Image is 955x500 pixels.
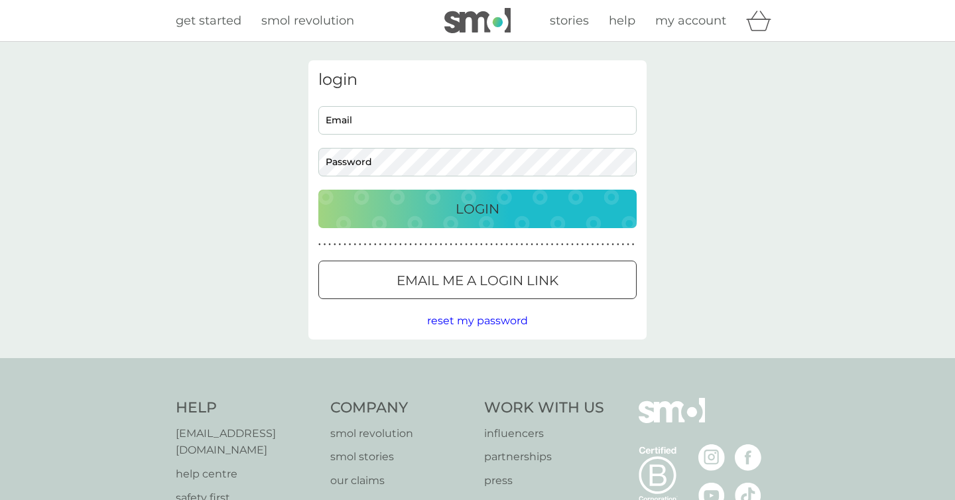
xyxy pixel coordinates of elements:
p: ● [445,241,448,248]
p: ● [369,241,371,248]
p: smol stories [330,448,472,466]
p: ● [399,241,402,248]
p: ● [617,241,619,248]
p: ● [531,241,533,248]
p: ● [561,241,564,248]
p: ● [450,241,452,248]
img: smol [444,8,511,33]
p: ● [566,241,569,248]
p: ● [339,241,342,248]
a: partnerships [484,448,604,466]
p: ● [359,241,361,248]
p: ● [627,241,629,248]
p: ● [501,241,503,248]
p: ● [556,241,558,248]
h3: login [318,70,637,90]
a: influencers [484,425,604,442]
p: ● [515,241,518,248]
span: smol revolution [261,13,354,28]
p: Login [456,198,499,219]
img: smol [639,398,705,443]
span: reset my password [427,314,528,327]
img: visit the smol Instagram page [698,444,725,471]
a: [EMAIL_ADDRESS][DOMAIN_NAME] [176,425,317,459]
span: get started [176,13,241,28]
p: ● [475,241,477,248]
p: ● [318,241,321,248]
p: ● [582,241,584,248]
p: ● [632,241,635,248]
p: ● [460,241,463,248]
p: ● [536,241,539,248]
p: ● [405,241,407,248]
p: ● [334,241,336,248]
p: Email me a login link [397,270,558,291]
p: ● [424,241,427,248]
p: ● [430,241,432,248]
a: help [609,11,635,31]
p: ● [374,241,377,248]
a: our claims [330,472,472,489]
a: press [484,472,604,489]
p: ● [611,241,614,248]
h4: Company [330,398,472,418]
img: visit the smol Facebook page [735,444,761,471]
button: Login [318,190,637,228]
p: ● [495,241,498,248]
a: my account [655,11,726,31]
p: ● [546,241,548,248]
p: ● [353,241,356,248]
p: ● [526,241,529,248]
p: ● [541,241,544,248]
h4: Work With Us [484,398,604,418]
button: Email me a login link [318,261,637,299]
p: ● [607,241,609,248]
p: ● [485,241,488,248]
p: ● [596,241,599,248]
p: ● [344,241,346,248]
a: get started [176,11,241,31]
p: ● [394,241,397,248]
p: ● [622,241,625,248]
p: ● [324,241,326,248]
p: ● [389,241,392,248]
p: ● [592,241,594,248]
a: help centre [176,466,317,483]
a: smol revolution [330,425,472,442]
a: stories [550,11,589,31]
p: ● [465,241,468,248]
p: ● [576,241,579,248]
p: ● [521,241,523,248]
p: ● [384,241,387,248]
span: my account [655,13,726,28]
p: ● [364,241,367,248]
p: ● [414,241,417,248]
a: smol revolution [261,11,354,31]
p: ● [480,241,483,248]
h4: Help [176,398,317,418]
p: ● [571,241,574,248]
p: ● [455,241,458,248]
p: ● [409,241,412,248]
p: ● [328,241,331,248]
p: ● [505,241,508,248]
div: basket [746,7,779,34]
span: stories [550,13,589,28]
p: ● [440,241,442,248]
p: ● [379,241,382,248]
p: ● [470,241,473,248]
p: ● [349,241,351,248]
p: ● [420,241,422,248]
p: ● [586,241,589,248]
p: ● [490,241,493,248]
button: reset my password [427,312,528,330]
p: ● [511,241,513,248]
p: ● [434,241,437,248]
p: ● [551,241,554,248]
